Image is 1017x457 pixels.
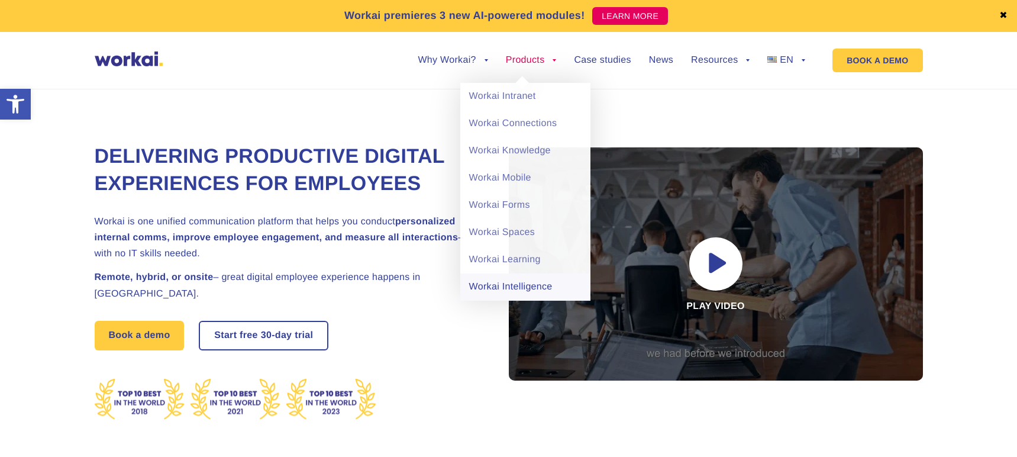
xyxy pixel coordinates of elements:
a: BOOK A DEMO [832,49,922,72]
a: Start free30-daytrial [200,322,327,349]
div: Play video [509,147,923,381]
a: Why Workai? [418,56,487,65]
p: Workai premieres 3 new AI-powered modules! [344,8,585,24]
span: EN [780,55,793,65]
a: Resources [691,56,750,65]
a: ✖ [999,11,1008,21]
a: Workai Mobile [460,165,590,192]
i: 30-day [261,331,292,340]
a: Workai Intranet [460,83,590,110]
strong: Remote, hybrid, or onsite [95,272,214,282]
h1: Delivering Productive Digital Experiences for Employees [95,143,479,198]
a: Products [506,56,557,65]
a: Case studies [574,56,631,65]
a: Workai Connections [460,110,590,137]
a: News [649,56,673,65]
a: Book a demo [95,321,185,350]
a: Workai Knowledge [460,137,590,165]
h2: Workai is one unified communication platform that helps you conduct – with no IT skills needed. [95,214,479,262]
a: Workai Forms [460,192,590,219]
a: Workai Spaces [460,219,590,246]
h2: – great digital employee experience happens in [GEOGRAPHIC_DATA]. [95,269,479,301]
a: Workai Intelligence [460,273,590,301]
a: LEARN MORE [592,7,668,25]
a: Workai Learning [460,246,590,273]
